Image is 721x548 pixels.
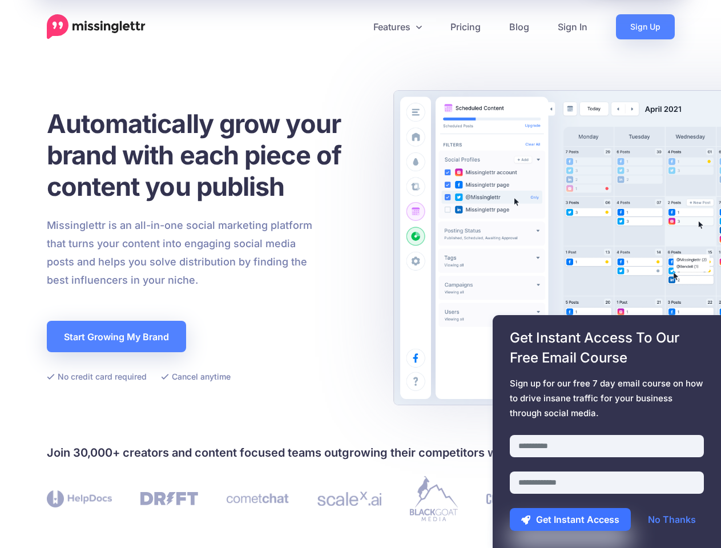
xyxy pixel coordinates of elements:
[637,508,707,531] a: No Thanks
[510,508,631,531] button: Get Instant Access
[47,108,369,202] h1: Automatically grow your brand with each piece of content you publish
[47,321,186,352] a: Start Growing My Brand
[616,14,675,39] a: Sign Up
[510,376,704,421] span: Sign up for our free 7 day email course on how to drive insane traffic for your business through ...
[47,444,675,462] h4: Join 30,000+ creators and content focused teams outgrowing their competitors with Missinglettr
[47,14,146,39] a: Home
[495,14,543,39] a: Blog
[543,14,602,39] a: Sign In
[359,14,436,39] a: Features
[47,216,313,289] p: Missinglettr is an all-in-one social marketing platform that turns your content into engaging soc...
[436,14,495,39] a: Pricing
[510,328,704,368] span: Get Instant Access To Our Free Email Course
